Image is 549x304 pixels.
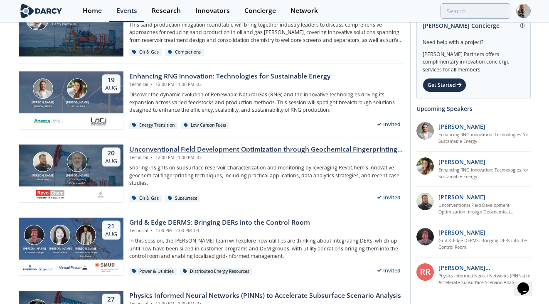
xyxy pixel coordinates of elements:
div: [PERSON_NAME] Exploration LLC [64,178,90,185]
div: Oil & Gas [129,49,162,56]
div: Power & Utilities [129,268,177,275]
img: John Sinclair [67,152,87,172]
img: accc9a8e-a9c1-4d58-ae37-132228efcf55 [416,228,434,245]
div: Innovators [195,7,230,14]
div: [PERSON_NAME] [30,174,56,178]
p: [PERSON_NAME] [438,193,485,201]
a: Bob Aylsworth [PERSON_NAME] RevoChem John Sinclair [PERSON_NAME] [PERSON_NAME] Exploration LLC 20... [19,145,404,203]
img: Nicole Neff [67,78,87,99]
div: Aspen Technology [22,251,47,254]
img: ovintiv.com.png [96,189,106,199]
div: Darcy Partners [52,22,93,27]
p: In this session, the [PERSON_NAME] team will explore how utilities are thinking about integrating... [129,237,404,260]
input: Advanced Search [441,3,510,19]
div: Subsurface [165,195,201,202]
div: [PERSON_NAME] [22,247,47,251]
div: Get Started [423,78,466,92]
div: Aug [105,157,117,165]
a: Enhancing RNG innovation: Technologies for Sustainable Energy [438,132,531,145]
div: Upcoming Speakers [416,101,531,116]
div: Loci Controls Inc. [64,105,90,108]
div: Enhancing RNG innovation: Technologies for Sustainable Energy [129,71,330,81]
a: Unconventional Field Development Optimization through Geochemical Fingerprinting Technology [438,202,531,216]
div: [PERSON_NAME] Concierge [423,18,524,33]
img: 551440aa-d0f4-4a32-b6e2-e91f2a0781fe [34,116,63,126]
div: Aug [105,84,117,92]
div: Physics Informed Neural Networks (PINNs) to Accelerate Subsurface Scenario Analysis [129,291,401,301]
div: Grid & Edge DERMS: Bringing DERs into the Control Room [129,218,310,228]
div: Sacramento Municipal Utility District. [73,251,99,258]
div: [PERSON_NAME] [30,105,56,108]
div: [PERSON_NAME] [30,101,56,105]
div: Network [291,7,318,14]
div: Low Carbon Fuels [181,122,229,129]
a: Enhancing RNG innovation: Technologies for Sustainable Energy [438,167,531,180]
div: Invited [374,192,404,203]
div: Invited [374,265,404,276]
p: [PERSON_NAME] [438,228,485,237]
img: information.svg [520,23,525,28]
div: Need help with a project? [423,33,524,46]
img: cb84fb6c-3603-43a1-87e3-48fd23fb317a [23,262,52,272]
div: 19 [105,76,117,84]
a: Jonathan Curtis [PERSON_NAME] Aspen Technology Brenda Chew [PERSON_NAME] Virtual Peaker Yevgeniy ... [19,218,404,276]
div: Research [152,7,181,14]
span: • [150,154,154,160]
p: [PERSON_NAME] [438,122,485,131]
div: Virtual Peaker [47,251,73,254]
img: virtual-peaker.com.png [59,262,88,272]
a: Amir Akbari [PERSON_NAME] [PERSON_NAME] Nicole Neff [PERSON_NAME] Loci Controls Inc. 19 Aug Enhan... [19,71,404,130]
div: Concierge [244,7,276,14]
div: RevoChem [30,178,56,181]
p: [PERSON_NAME] [PERSON_NAME] [438,263,531,272]
div: RR [416,263,434,281]
img: Profile [516,4,531,18]
div: Energy Transition [129,122,178,129]
img: revochem.com.png [36,189,65,199]
p: Sharing insights on subsurface reservoir characterization and monitoring by leveraging RevoChem's... [129,164,404,187]
img: Jonathan Curtis [24,225,44,245]
span: • [150,81,154,87]
span: • [150,228,154,233]
p: [PERSON_NAME] [438,157,485,166]
div: Invited [374,119,404,130]
a: Physics Informed Neural Networks (PINNs) to Accelerate Subsurface Scenario Analysis [438,273,531,286]
iframe: chat widget [514,271,541,296]
div: 20 [105,149,117,157]
div: Events [116,7,137,14]
img: Bob Aylsworth [33,152,53,172]
img: 2b793097-40cf-4f6d-9bc3-4321a642668f [89,116,108,126]
img: Yevgeniy Postnov [76,225,96,245]
div: Distributed Energy Resources [180,268,253,275]
div: 21 [105,222,117,230]
img: Smud.org.png [94,262,118,272]
div: Aug [105,230,117,238]
div: Technical 1:00 PM - 2:00 PM -03 [129,228,310,234]
div: Technical 12:00 PM - 1:00 PM -03 [129,81,330,88]
p: This sand production mitigation roundtable will bring together industry leaders to discuss compre... [129,21,404,44]
div: Completions [165,49,204,56]
img: 737ad19b-6c50-4cdf-92c7-29f5966a019e [416,157,434,175]
img: Brenda Chew [50,225,70,245]
div: Oil & Gas [129,195,162,202]
div: 27 [105,295,117,304]
div: [PERSON_NAME] [73,247,99,251]
img: 1fdb2308-3d70-46db-bc64-f6eabefcce4d [416,122,434,140]
div: [PERSON_NAME] [47,247,73,251]
div: Technical 12:00 PM - 1:00 PM -03 [129,154,404,161]
img: logo-wide.svg [19,4,64,18]
div: [PERSON_NAME] [64,174,90,178]
a: Grid & Edge DERMS: Bringing DERs into the Control Room [438,238,531,251]
div: Home [83,7,102,14]
div: Unconventional Field Development Optimization through Geochemical Fingerprinting Technology [129,145,404,154]
img: 2k2ez1SvSiOh3gKHmcgF [416,193,434,210]
img: Amir Akbari [33,78,53,99]
div: [PERSON_NAME] [64,101,90,105]
div: [PERSON_NAME] Partners offers complimentary innovation concierge services for all members. [423,47,524,74]
p: Discover the dynamic evolution of Renewable Natural Gas (RNG) and the innovative technologies dri... [129,91,404,114]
